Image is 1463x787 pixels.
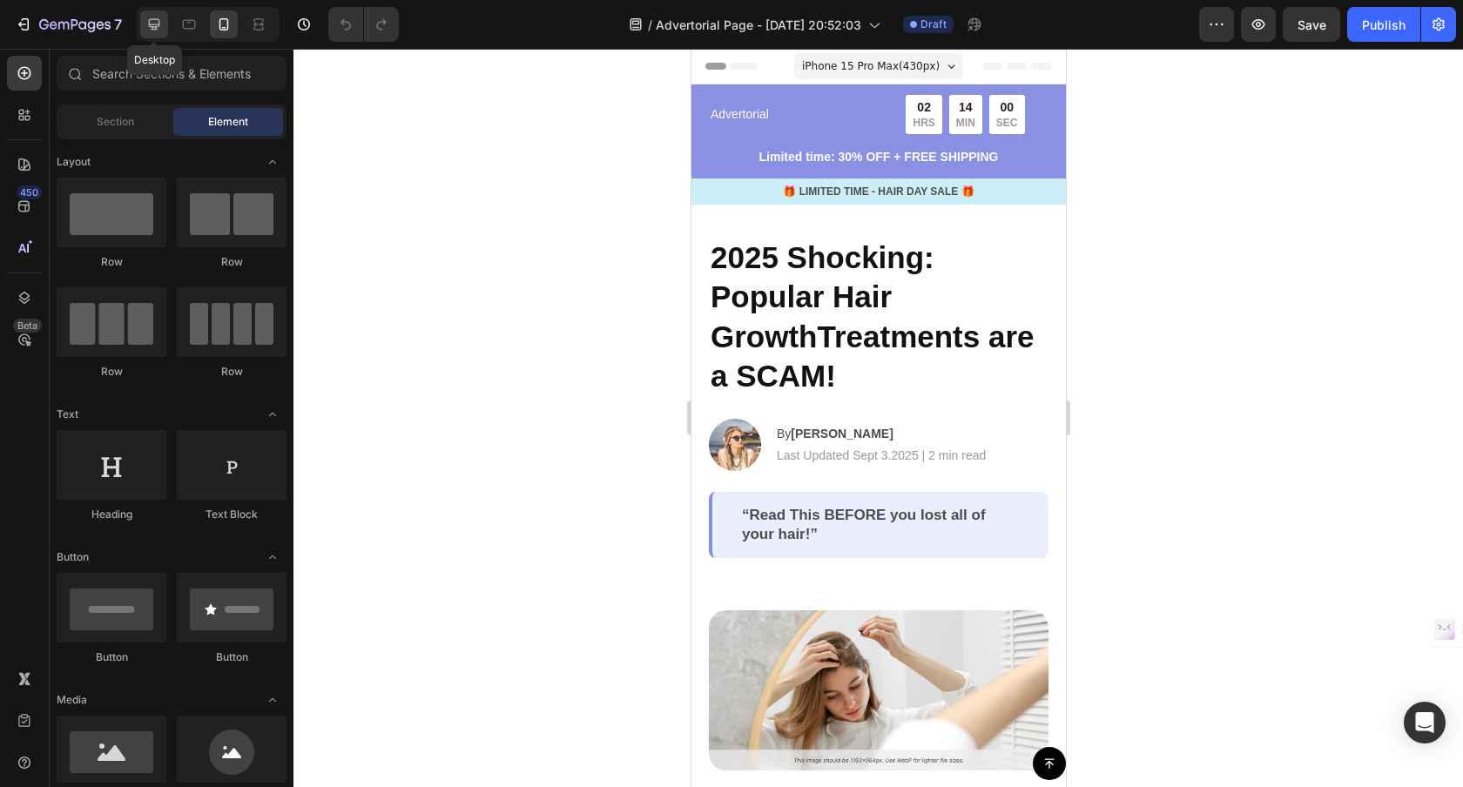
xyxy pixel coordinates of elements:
div: Publish [1362,16,1406,34]
div: Row [177,364,287,380]
span: Draft [920,17,947,32]
div: Open Intercom Messenger [1404,702,1446,743]
div: Beta [13,319,42,333]
button: 7 [7,7,130,42]
div: Heading [57,507,166,522]
input: Search Sections & Elements [57,56,287,91]
span: Advertorial Page - [DATE] 20:52:03 [656,16,861,34]
span: Toggle open [259,543,287,571]
span: / [648,16,652,34]
button: Save [1283,7,1340,42]
span: Toggle open [259,400,287,428]
p: 7 [114,14,122,35]
div: Row [57,364,166,380]
span: Text [57,407,78,422]
div: Text Block [177,507,287,522]
span: Section [97,114,134,130]
span: Element [208,114,248,130]
div: Button [57,649,166,665]
span: Save [1298,17,1326,32]
iframe: Design area [691,49,1066,787]
button: Publish [1347,7,1420,42]
span: Toggle open [259,686,287,714]
span: Media [57,692,87,708]
div: Undo/Redo [328,7,399,42]
div: 450 [17,185,42,199]
div: Row [57,254,166,270]
span: Button [57,549,89,565]
span: Toggle open [259,148,287,176]
div: Button [177,649,287,665]
div: Row [177,254,287,270]
span: Layout [57,154,91,170]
